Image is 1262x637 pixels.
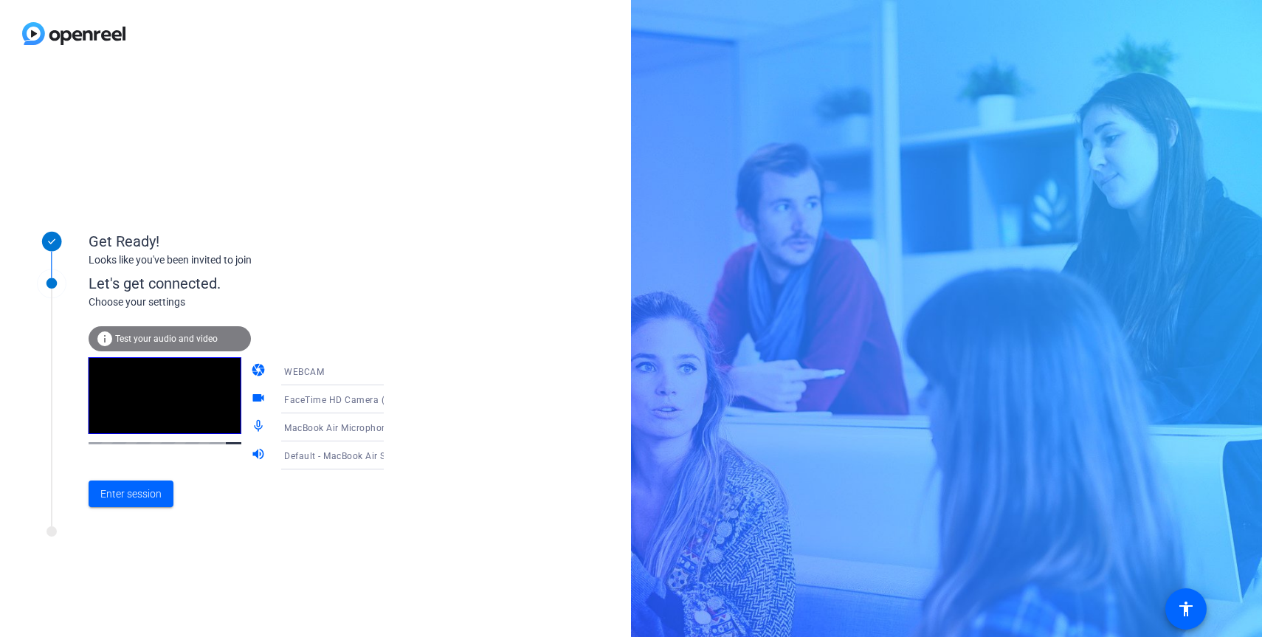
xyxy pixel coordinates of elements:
div: Get Ready! [89,230,384,252]
mat-icon: accessibility [1177,600,1195,618]
span: Default - MacBook Air Speakers (Built-in) [284,450,459,461]
span: MacBook Air Microphone (Built-in) [284,421,432,433]
button: Enter session [89,481,173,507]
mat-icon: info [96,330,114,348]
span: FaceTime HD Camera (4E23:4E8C) [284,393,435,405]
mat-icon: videocam [251,390,269,408]
div: Choose your settings [89,295,414,310]
mat-icon: mic_none [251,419,269,436]
span: Enter session [100,486,162,502]
mat-icon: volume_up [251,447,269,464]
span: Test your audio and video [115,334,218,344]
span: WEBCAM [284,367,324,377]
mat-icon: camera [251,362,269,380]
div: Looks like you've been invited to join [89,252,384,268]
div: Let's get connected. [89,272,414,295]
